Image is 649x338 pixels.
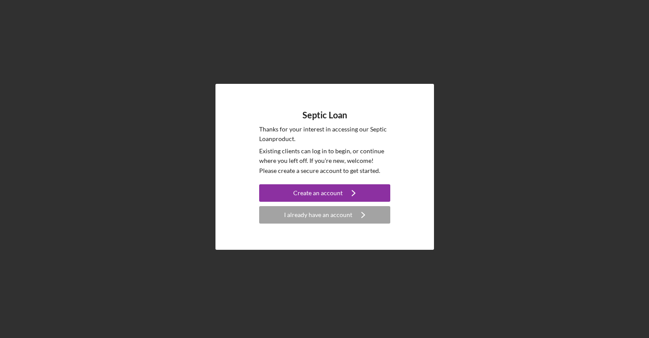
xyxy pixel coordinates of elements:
h4: Septic Loan [302,110,347,120]
p: Existing clients can log in to begin, or continue where you left off. If you're new, welcome! Ple... [259,146,390,176]
div: Create an account [293,184,343,202]
a: Create an account [259,184,390,204]
div: I already have an account [284,206,352,224]
p: Thanks for your interest in accessing our Septic Loan product. [259,124,390,144]
button: Create an account [259,184,390,202]
button: I already have an account [259,206,390,224]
